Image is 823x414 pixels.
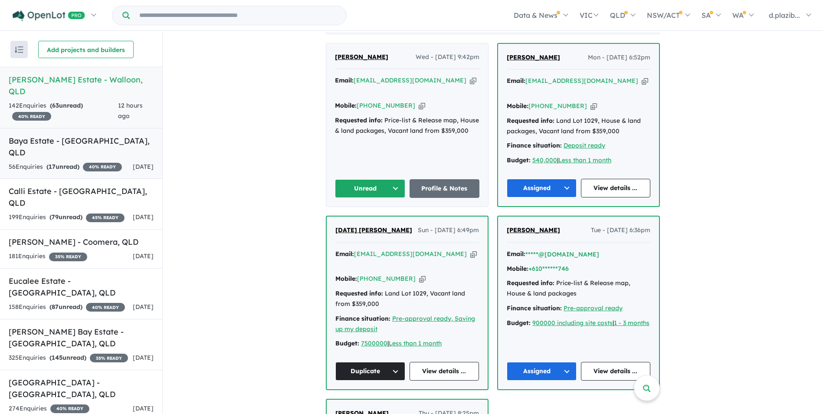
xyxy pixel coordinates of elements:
[507,265,528,273] strong: Mobile:
[9,74,154,97] h5: [PERSON_NAME] Estate - Walloon , QLD
[335,102,357,109] strong: Mobile:
[9,404,89,414] div: 274 Enquir ies
[591,225,650,236] span: Tue - [DATE] 6:36pm
[9,185,154,209] h5: Calli Estate - [GEOGRAPHIC_DATA] , QLD
[118,102,143,120] span: 12 hours ago
[354,76,466,84] a: [EMAIL_ADDRESS][DOMAIN_NAME]
[507,116,650,137] div: Land Lot 1029, House & land packages, Vacant land from $359,000
[470,76,476,85] button: Copy
[133,303,154,311] span: [DATE]
[52,354,62,361] span: 145
[335,338,479,349] div: |
[769,11,800,20] span: d.plazib...
[614,319,649,327] u: 1 - 3 months
[12,112,51,121] span: 40 % READY
[335,289,479,309] div: Land Lot 1029, Vacant land from $359,000
[49,213,82,221] strong: ( unread)
[335,275,357,283] strong: Mobile:
[38,41,134,58] button: Add projects and builders
[416,52,479,62] span: Wed - [DATE] 9:42pm
[335,250,354,258] strong: Email:
[532,319,613,327] a: 900000 including site costs
[410,179,480,198] a: Profile & Notes
[335,116,383,124] strong: Requested info:
[470,250,477,259] button: Copy
[86,303,125,312] span: 40 % READY
[581,362,651,381] a: View details ...
[9,353,128,363] div: 325 Enquir ies
[133,354,154,361] span: [DATE]
[335,53,388,61] span: [PERSON_NAME]
[49,303,82,311] strong: ( unread)
[357,102,415,109] a: [PHONE_NUMBER]
[52,213,59,221] span: 79
[9,326,154,349] h5: [PERSON_NAME] Bay Estate - [GEOGRAPHIC_DATA] , QLD
[581,179,651,197] a: View details ...
[83,163,122,171] span: 40 % READY
[507,53,560,63] a: [PERSON_NAME]
[335,226,412,234] span: [DATE] [PERSON_NAME]
[90,354,128,362] span: 35 % READY
[9,377,154,400] h5: [GEOGRAPHIC_DATA] - [GEOGRAPHIC_DATA] , QLD
[9,135,154,158] h5: Baya Estate - [GEOGRAPHIC_DATA] , QLD
[419,101,425,110] button: Copy
[9,302,125,312] div: 158 Enquir ies
[507,53,560,61] span: [PERSON_NAME]
[52,303,59,311] span: 87
[335,225,412,236] a: [DATE] [PERSON_NAME]
[507,102,528,110] strong: Mobile:
[335,362,405,381] button: Duplicate
[354,250,467,258] a: [EMAIL_ADDRESS][DOMAIN_NAME]
[50,102,83,109] strong: ( unread)
[13,10,85,21] img: Openlot PRO Logo White
[335,76,354,84] strong: Email:
[9,275,154,299] h5: Eucalee Estate - [GEOGRAPHIC_DATA] , QLD
[335,339,359,347] strong: Budget:
[588,53,650,63] span: Mon - [DATE] 6:52pm
[507,155,650,166] div: |
[558,156,611,164] a: Less than 1 month
[335,315,390,322] strong: Finance situation:
[642,76,648,85] button: Copy
[507,141,562,149] strong: Finance situation:
[564,141,605,149] a: Deposit ready
[419,274,426,283] button: Copy
[507,179,577,197] button: Assigned
[507,225,560,236] a: [PERSON_NAME]
[335,52,388,62] a: [PERSON_NAME]
[49,354,86,361] strong: ( unread)
[361,339,387,347] a: 7500000
[564,304,623,312] a: Pre-approval ready
[9,251,87,262] div: 181 Enquir ies
[9,236,154,248] h5: [PERSON_NAME] - Coomera , QLD
[507,156,531,164] strong: Budget:
[389,339,442,347] a: Less than 1 month
[86,214,125,222] span: 45 % READY
[507,77,525,85] strong: Email:
[131,6,344,25] input: Try estate name, suburb, builder or developer
[335,315,475,333] u: Pre-approval ready, Saving up my deposit
[507,318,650,329] div: |
[49,253,87,261] span: 35 % READY
[15,46,23,53] img: sort.svg
[9,101,118,122] div: 142 Enquir ies
[507,319,531,327] strong: Budget:
[410,362,479,381] a: View details ...
[507,250,525,258] strong: Email:
[335,115,479,136] div: Price-list & Release map, House & land packages, Vacant land from $359,000
[49,163,56,171] span: 17
[50,404,89,413] span: 40 % READY
[507,279,554,287] strong: Requested info:
[133,213,154,221] span: [DATE]
[9,212,125,223] div: 199 Enquir ies
[507,362,577,381] button: Assigned
[590,102,597,111] button: Copy
[507,304,562,312] strong: Finance situation:
[507,226,560,234] span: [PERSON_NAME]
